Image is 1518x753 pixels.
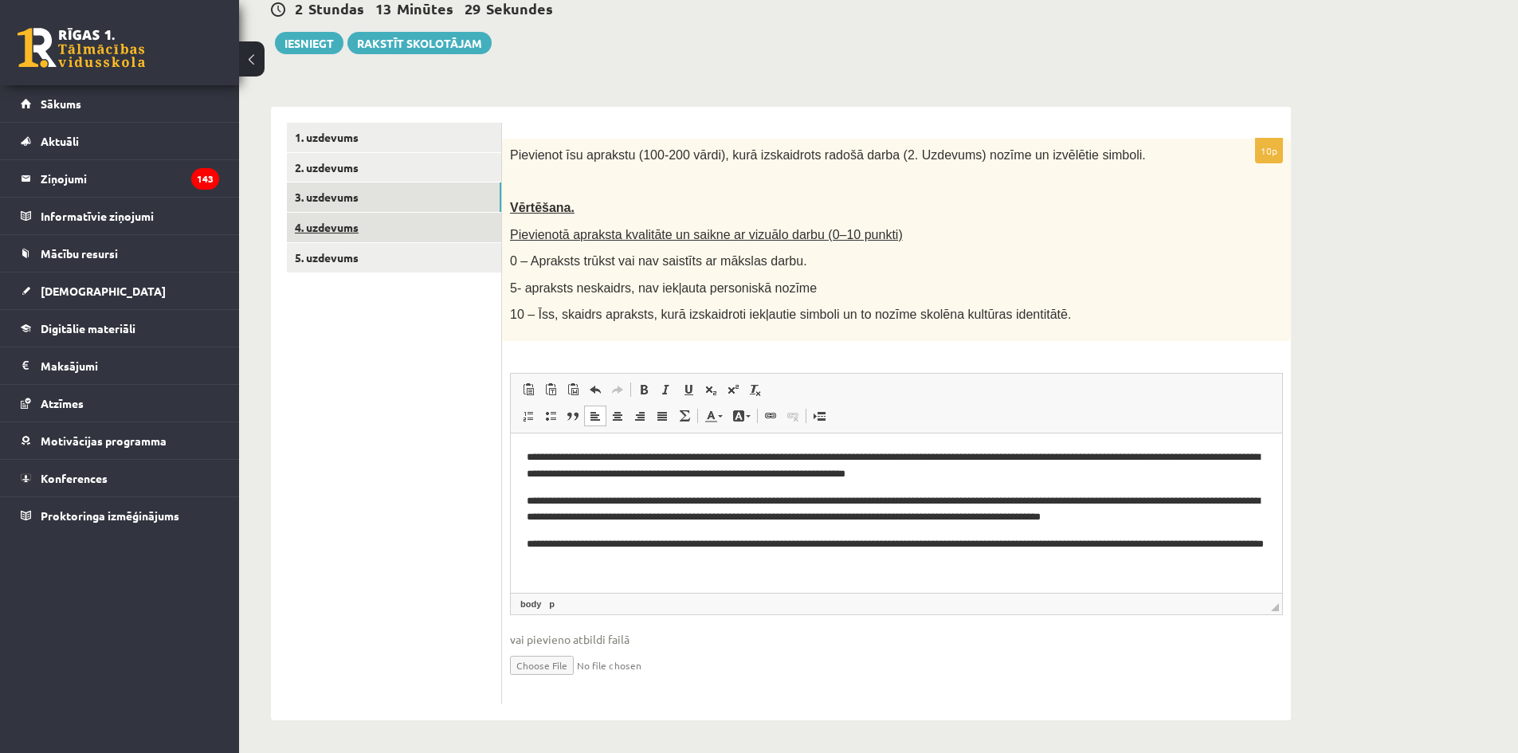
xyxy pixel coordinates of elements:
[41,160,219,197] legend: Ziņojumi
[21,385,219,422] a: Atzīmes
[511,433,1282,593] iframe: Editor, wiswyg-editor-user-answer-47433953589760
[744,379,767,400] a: Remove Format
[510,254,807,268] span: 0 – Apraksts trūkst vai nav saistīts ar mākslas darbu.
[41,347,219,384] legend: Maksājumi
[510,148,1146,162] span: Pievienot īsu aprakstu (100-200 vārdi), kurā izskaidrots radošā darba (2. Uzdevums) nozīme un izv...
[21,123,219,159] a: Aktuāli
[722,379,744,400] a: Superscript
[41,433,167,448] span: Motivācijas programma
[287,182,501,212] a: 3. uzdevums
[287,213,501,242] a: 4. uzdevums
[808,406,830,426] a: Insert Page Break for Printing
[21,310,219,347] a: Digitālie materiāli
[21,460,219,496] a: Konferences
[510,308,1071,321] span: 10 – Īss, skaidrs apraksts, kurā izskaidroti iekļautie simboli un to nozīme skolēna kultūras iden...
[1255,138,1283,163] p: 10p
[21,198,219,234] a: Informatīvie ziņojumi
[539,379,562,400] a: Paste as plain text (Ctrl+Shift+V)
[41,134,79,148] span: Aktuāli
[510,228,903,241] span: Pievienotā apraksta kvalitāte un saikne ar vizuālo darbu (0–10 punkti)
[41,396,84,410] span: Atzīmes
[510,201,575,214] span: Vērtēšana.
[633,379,655,400] a: Bold (Ctrl+B)
[191,168,219,190] i: 143
[21,85,219,122] a: Sākums
[41,321,135,335] span: Digitālie materiāli
[21,235,219,272] a: Mācību resursi
[21,347,219,384] a: Maksājumi
[700,379,722,400] a: Subscript
[1271,603,1279,611] span: Resize
[651,406,673,426] a: Justify
[41,471,108,485] span: Konferences
[41,284,166,298] span: [DEMOGRAPHIC_DATA]
[41,96,81,111] span: Sākums
[517,406,539,426] a: Insert/Remove Numbered List
[517,379,539,400] a: Paste (Ctrl+V)
[347,32,492,54] a: Rakstīt skolotājam
[539,406,562,426] a: Insert/Remove Bulleted List
[606,406,629,426] a: Center
[728,406,755,426] a: Background Color
[21,273,219,309] a: [DEMOGRAPHIC_DATA]
[21,422,219,459] a: Motivācijas programma
[287,243,501,273] a: 5. uzdevums
[41,198,219,234] legend: Informatīvie ziņojumi
[700,406,728,426] a: Text Color
[655,379,677,400] a: Italic (Ctrl+I)
[287,153,501,182] a: 2. uzdevums
[562,406,584,426] a: Block Quote
[759,406,782,426] a: Link (Ctrl+K)
[673,406,696,426] a: Math
[606,379,629,400] a: Redo (Ctrl+Y)
[41,508,179,523] span: Proktoringa izmēģinājums
[517,597,544,611] a: body element
[21,497,219,534] a: Proktoringa izmēģinājums
[584,379,606,400] a: Undo (Ctrl+Z)
[546,597,558,611] a: p element
[629,406,651,426] a: Align Right
[510,631,1283,648] span: vai pievieno atbildi failā
[562,379,584,400] a: Paste from Word
[287,123,501,152] a: 1. uzdevums
[584,406,606,426] a: Align Left
[677,379,700,400] a: Underline (Ctrl+U)
[21,160,219,197] a: Ziņojumi143
[782,406,804,426] a: Unlink
[510,281,817,295] span: 5- apraksts neskaidrs, nav iekļauta personiskā nozīme
[275,32,343,54] button: Iesniegt
[41,246,118,261] span: Mācību resursi
[18,28,145,68] a: Rīgas 1. Tālmācības vidusskola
